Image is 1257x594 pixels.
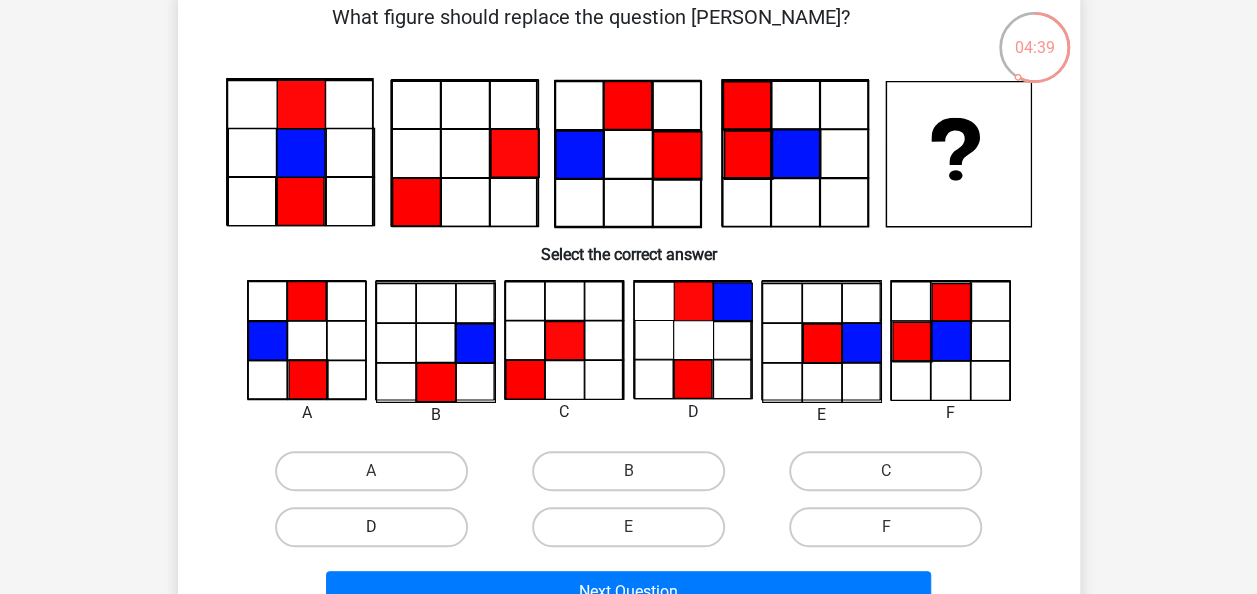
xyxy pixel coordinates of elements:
[532,507,725,547] label: E
[746,403,897,427] div: E
[232,401,383,425] div: A
[789,507,982,547] label: F
[532,451,725,491] label: B
[997,10,1072,60] div: 04:39
[360,403,511,427] div: B
[210,2,973,62] p: What figure should replace the question [PERSON_NAME]?
[489,400,640,424] div: C
[210,229,1048,264] h6: Select the correct answer
[275,451,468,491] label: A
[618,400,769,424] div: D
[789,451,982,491] label: C
[875,401,1026,425] div: F
[275,507,468,547] label: D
